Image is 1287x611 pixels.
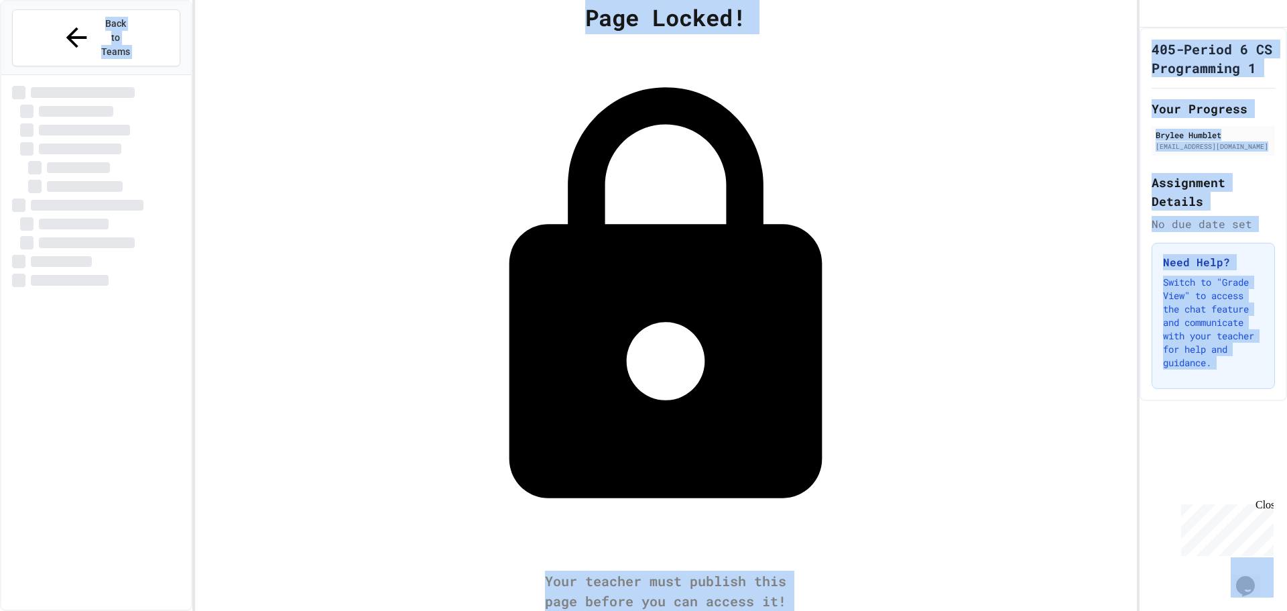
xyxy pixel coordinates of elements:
[1163,276,1264,370] p: Switch to "Grade View" to access the chat feature and communicate with your teacher for help and ...
[100,17,131,59] span: Back to Teams
[1156,142,1271,152] div: [EMAIL_ADDRESS][DOMAIN_NAME]
[1152,99,1275,118] h2: Your Progress
[1176,499,1274,556] iframe: chat widget
[1231,557,1274,598] iframe: chat widget
[532,571,800,611] div: Your teacher must publish this page before you can access it!
[1152,173,1275,211] h2: Assignment Details
[1163,254,1264,270] h3: Need Help?
[1152,40,1275,77] h1: 405-Period 6 CS Programming 1
[1156,129,1271,141] div: Brylee Humblet
[12,9,180,66] button: Back to Teams
[1152,216,1275,232] div: No due date set
[5,5,93,85] div: Chat with us now!Close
